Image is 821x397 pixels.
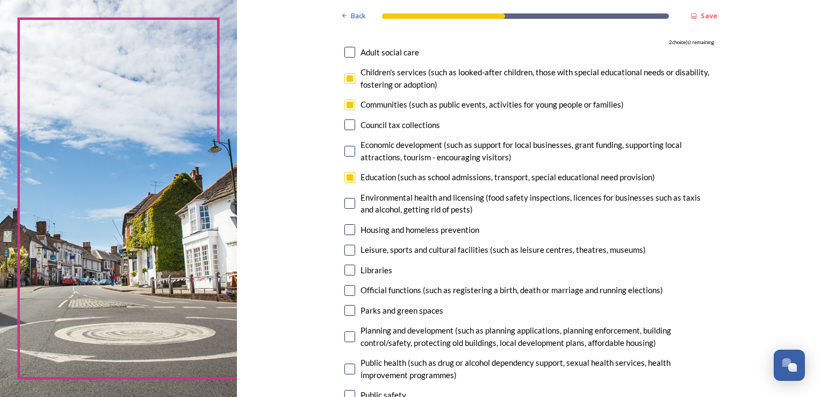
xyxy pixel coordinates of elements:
[361,244,646,256] div: Leisure, sports and cultural facilities (such as leisure centres, theatres, museums)
[361,264,392,277] div: Libraries
[361,139,714,163] div: Economic development (such as support for local businesses, grant funding, supporting local attra...
[361,46,419,59] div: Adult social care
[361,357,714,381] div: Public health (such as drug or alcohol dependency support, sexual health services, health improve...
[701,11,717,20] strong: Save
[361,284,663,296] div: Official functions (such as registering a birth, death or marriage and running elections)
[669,39,714,46] span: 2 choice(s) remaining
[361,66,714,90] div: Children's services (such as looked-after children, those with special educational needs or disab...
[361,324,714,349] div: Planning and development (such as planning applications, planning enforcement, building control/s...
[361,304,443,317] div: Parks and green spaces
[351,11,366,21] span: Back
[774,350,805,381] button: Open Chat
[361,224,479,236] div: Housing and homeless prevention
[361,119,440,131] div: Council tax collections
[361,192,714,216] div: Environmental health and licensing (food safety inspections, licences for businesses such as taxi...
[361,171,655,183] div: Education (such as school admissions, transport, special educational need provision)
[361,98,624,111] div: Communities (such as public events, activities for young people or families)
